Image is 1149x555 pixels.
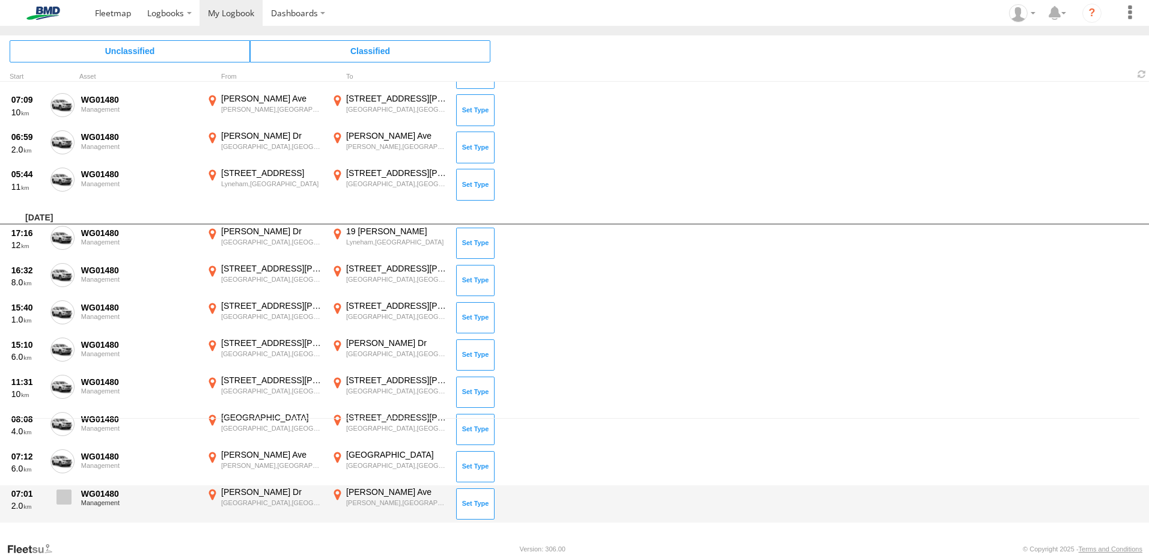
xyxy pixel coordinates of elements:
[11,389,44,399] div: 10
[346,275,448,284] div: [GEOGRAPHIC_DATA],[GEOGRAPHIC_DATA]
[11,107,44,118] div: 10
[11,228,44,238] div: 17:16
[221,412,323,423] div: [GEOGRAPHIC_DATA]
[346,300,448,311] div: [STREET_ADDRESS][PERSON_NAME]
[204,226,325,261] label: Click to View Event Location
[221,275,323,284] div: [GEOGRAPHIC_DATA],[GEOGRAPHIC_DATA]
[329,74,450,80] div: To
[221,130,323,141] div: [PERSON_NAME] Dr
[81,425,198,432] div: Management
[81,350,198,357] div: Management
[346,487,448,497] div: [PERSON_NAME] Ave
[221,350,323,358] div: [GEOGRAPHIC_DATA],[GEOGRAPHIC_DATA]
[221,461,323,470] div: [PERSON_NAME],[GEOGRAPHIC_DATA]
[79,74,200,80] div: Asset
[204,263,325,298] label: Click to View Event Location
[456,451,495,482] button: Click to Set
[204,74,325,80] div: From
[10,40,250,62] span: Click to view Unclassified Trips
[329,375,450,410] label: Click to View Event Location
[221,312,323,321] div: [GEOGRAPHIC_DATA],[GEOGRAPHIC_DATA]
[221,180,323,188] div: Lyneham,[GEOGRAPHIC_DATA]
[329,93,450,128] label: Click to View Event Location
[346,499,448,507] div: [PERSON_NAME],[GEOGRAPHIC_DATA]
[329,412,450,447] label: Click to View Event Location
[221,168,323,178] div: [STREET_ADDRESS]
[204,93,325,128] label: Click to View Event Location
[204,487,325,521] label: Click to View Event Location
[329,168,450,202] label: Click to View Event Location
[10,74,46,80] div: Click to Sort
[204,449,325,484] label: Click to View Event Location
[11,488,44,499] div: 07:01
[329,263,450,298] label: Click to View Event Location
[11,351,44,362] div: 6.0
[456,377,495,408] button: Click to Set
[456,132,495,163] button: Click to Set
[11,451,44,462] div: 07:12
[346,142,448,151] div: [PERSON_NAME],[GEOGRAPHIC_DATA]
[346,226,448,237] div: 19 [PERSON_NAME]
[81,180,198,187] div: Management
[221,105,323,114] div: [PERSON_NAME],[GEOGRAPHIC_DATA]
[12,7,75,20] img: bmd-logo.svg
[81,132,198,142] div: WG01480
[221,338,323,348] div: [STREET_ADDRESS][PERSON_NAME]
[329,487,450,521] label: Click to View Event Location
[221,375,323,386] div: [STREET_ADDRESS][PERSON_NAME]
[346,130,448,141] div: [PERSON_NAME] Ave
[346,168,448,178] div: [STREET_ADDRESS][PERSON_NAME]
[81,143,198,150] div: Management
[81,313,198,320] div: Management
[81,499,198,506] div: Management
[81,276,198,283] div: Management
[11,277,44,288] div: 8.0
[221,387,323,395] div: [GEOGRAPHIC_DATA],[GEOGRAPHIC_DATA]
[1079,545,1142,553] a: Terms and Conditions
[329,130,450,165] label: Click to View Event Location
[221,263,323,274] div: [STREET_ADDRESS][PERSON_NAME]
[11,181,44,192] div: 11
[221,226,323,237] div: [PERSON_NAME] Dr
[11,314,44,325] div: 1.0
[250,40,490,62] span: Click to view Classified Trips
[346,238,448,246] div: Lyneham,[GEOGRAPHIC_DATA]
[11,426,44,437] div: 4.0
[221,142,323,151] div: [GEOGRAPHIC_DATA],[GEOGRAPHIC_DATA]
[81,228,198,238] div: WG01480
[81,302,198,313] div: WG01480
[346,263,448,274] div: [STREET_ADDRESS][PERSON_NAME]
[346,312,448,321] div: [GEOGRAPHIC_DATA],[GEOGRAPHIC_DATA]
[11,94,44,105] div: 07:09
[456,339,495,371] button: Click to Set
[204,375,325,410] label: Click to View Event Location
[456,169,495,200] button: Click to Set
[346,105,448,114] div: [GEOGRAPHIC_DATA],[GEOGRAPHIC_DATA]
[221,449,323,460] div: [PERSON_NAME] Ave
[346,412,448,423] div: [STREET_ADDRESS][PERSON_NAME]
[221,238,323,246] div: [GEOGRAPHIC_DATA],[GEOGRAPHIC_DATA]
[11,169,44,180] div: 05:44
[81,451,198,462] div: WG01480
[221,424,323,432] div: [GEOGRAPHIC_DATA],[GEOGRAPHIC_DATA]
[346,375,448,386] div: [STREET_ADDRESS][PERSON_NAME]
[329,338,450,372] label: Click to View Event Location
[346,180,448,188] div: [GEOGRAPHIC_DATA],[GEOGRAPHIC_DATA]
[204,130,325,165] label: Click to View Event Location
[81,106,198,113] div: Management
[81,339,198,350] div: WG01480
[346,424,448,432] div: [GEOGRAPHIC_DATA],[GEOGRAPHIC_DATA]
[456,488,495,520] button: Click to Set
[204,412,325,447] label: Click to View Event Location
[81,94,198,105] div: WG01480
[81,387,198,395] div: Management
[11,414,44,425] div: 08:08
[456,302,495,333] button: Click to Set
[11,500,44,511] div: 2.0
[221,499,323,507] div: [GEOGRAPHIC_DATA],[GEOGRAPHIC_DATA]
[1082,4,1102,23] i: ?
[81,488,198,499] div: WG01480
[1005,4,1040,22] div: Matthew Gaiter
[204,300,325,335] label: Click to View Event Location
[11,339,44,350] div: 15:10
